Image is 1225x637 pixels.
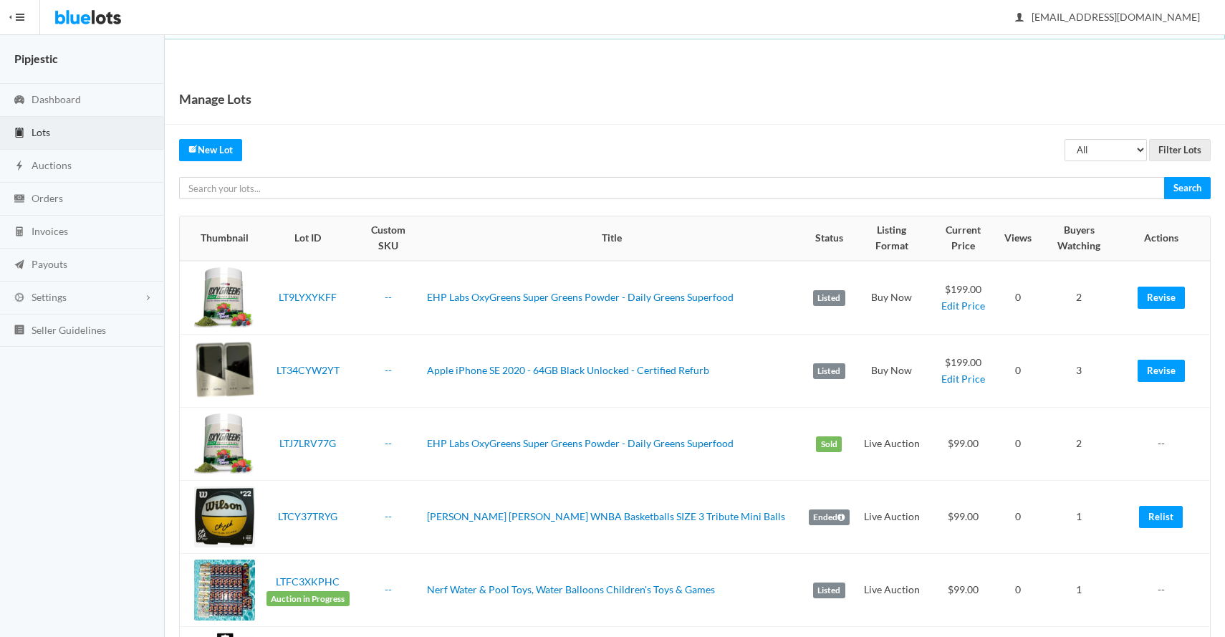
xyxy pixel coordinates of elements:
[941,300,985,312] a: Edit Price
[855,481,928,554] td: Live Auction
[999,216,1037,261] th: Views
[1164,177,1211,199] input: Search
[179,177,1165,199] input: Search your lots...
[1121,216,1210,261] th: Actions
[12,259,27,272] ion-icon: paper plane
[1037,408,1121,481] td: 2
[1121,554,1210,627] td: --
[385,510,392,522] a: --
[32,225,68,237] span: Invoices
[1037,481,1121,554] td: 1
[1138,287,1185,309] a: Revise
[279,291,337,303] a: LT9LYXYKFF
[385,364,392,376] a: --
[816,436,842,452] label: Sold
[928,261,999,335] td: $199.00
[32,126,50,138] span: Lots
[277,364,340,376] a: LT34CYW2YT
[999,335,1037,408] td: 0
[427,510,785,522] a: [PERSON_NAME] [PERSON_NAME] WNBA Basketballs SIZE 3 Tribute Mini Balls
[278,510,337,522] a: LTCY37TRYG
[427,364,709,376] a: Apple iPhone SE 2020 - 64GB Black Unlocked - Certified Refurb
[855,261,928,335] td: Buy Now
[12,94,27,107] ion-icon: speedometer
[427,583,715,595] a: Nerf Water & Pool Toys, Water Balloons Children's Toys & Games
[813,290,845,306] label: Listed
[1037,554,1121,627] td: 1
[12,324,27,337] ion-icon: list box
[1012,11,1027,25] ion-icon: person
[928,216,999,261] th: Current Price
[1121,408,1210,481] td: --
[421,216,803,261] th: Title
[32,291,67,303] span: Settings
[427,291,734,303] a: EHP Labs OxyGreens Super Greens Powder - Daily Greens Superfood
[32,93,81,105] span: Dashboard
[1037,335,1121,408] td: 3
[32,192,63,204] span: Orders
[355,216,421,261] th: Custom SKU
[941,373,985,385] a: Edit Price
[928,408,999,481] td: $99.00
[279,437,336,449] a: LTJ7LRV77G
[385,437,392,449] a: --
[32,324,106,336] span: Seller Guidelines
[180,216,261,261] th: Thumbnail
[855,554,928,627] td: Live Auction
[928,481,999,554] td: $99.00
[803,216,855,261] th: Status
[855,335,928,408] td: Buy Now
[12,127,27,140] ion-icon: clipboard
[14,52,58,65] strong: Pipjestic
[385,291,392,303] a: --
[855,216,928,261] th: Listing Format
[1138,360,1185,382] a: Revise
[1037,216,1121,261] th: Buyers Watching
[999,261,1037,335] td: 0
[385,583,392,595] a: --
[266,591,350,607] span: Auction in Progress
[32,258,67,270] span: Payouts
[1149,139,1211,161] input: Filter Lots
[427,437,734,449] a: EHP Labs OxyGreens Super Greens Powder - Daily Greens Superfood
[809,509,850,525] label: Ended
[928,554,999,627] td: $99.00
[999,408,1037,481] td: 0
[276,575,340,588] a: LTFC3XKPHC
[813,363,845,379] label: Listed
[999,554,1037,627] td: 0
[12,193,27,206] ion-icon: cash
[179,139,242,161] a: createNew Lot
[12,160,27,173] ion-icon: flash
[813,583,845,598] label: Listed
[999,481,1037,554] td: 0
[179,88,251,110] h1: Manage Lots
[1139,506,1183,528] a: Relist
[855,408,928,481] td: Live Auction
[32,159,72,171] span: Auctions
[12,292,27,305] ion-icon: cog
[928,335,999,408] td: $199.00
[261,216,355,261] th: Lot ID
[188,144,198,153] ion-icon: create
[1037,261,1121,335] td: 2
[12,226,27,239] ion-icon: calculator
[1016,11,1200,23] span: [EMAIL_ADDRESS][DOMAIN_NAME]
